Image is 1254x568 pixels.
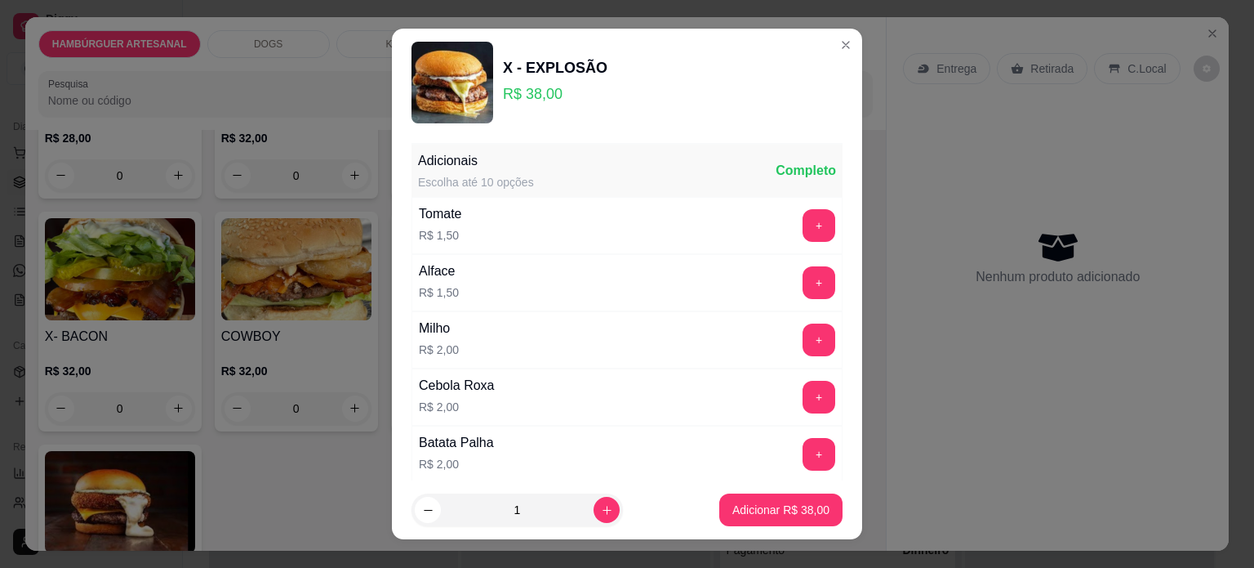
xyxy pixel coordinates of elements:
[503,83,607,105] p: R$ 38,00
[803,324,835,356] button: add
[419,433,494,453] div: Batata Palha
[419,376,495,396] div: Cebola Roxa
[419,399,495,415] p: R$ 2,00
[419,456,494,472] p: R$ 2,00
[419,319,459,338] div: Milho
[803,438,835,471] button: add
[776,161,836,181] div: Completo
[415,497,441,523] button: decrease-product-quantity
[418,174,534,190] div: Escolha até 10 opções
[419,262,459,281] div: Alface
[833,32,859,58] button: Close
[411,42,493,123] img: product-image
[719,494,843,526] button: Adicionar R$ 38,00
[419,227,461,244] p: R$ 1,50
[732,502,829,518] p: Adicionar R$ 38,00
[594,497,620,523] button: increase-product-quantity
[419,342,459,358] p: R$ 2,00
[419,204,461,224] div: Tomate
[419,284,459,301] p: R$ 1,50
[803,266,835,299] button: add
[503,56,607,79] div: X - EXPLOSÃO
[803,381,835,414] button: add
[418,151,534,171] div: Adicionais
[803,209,835,242] button: add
